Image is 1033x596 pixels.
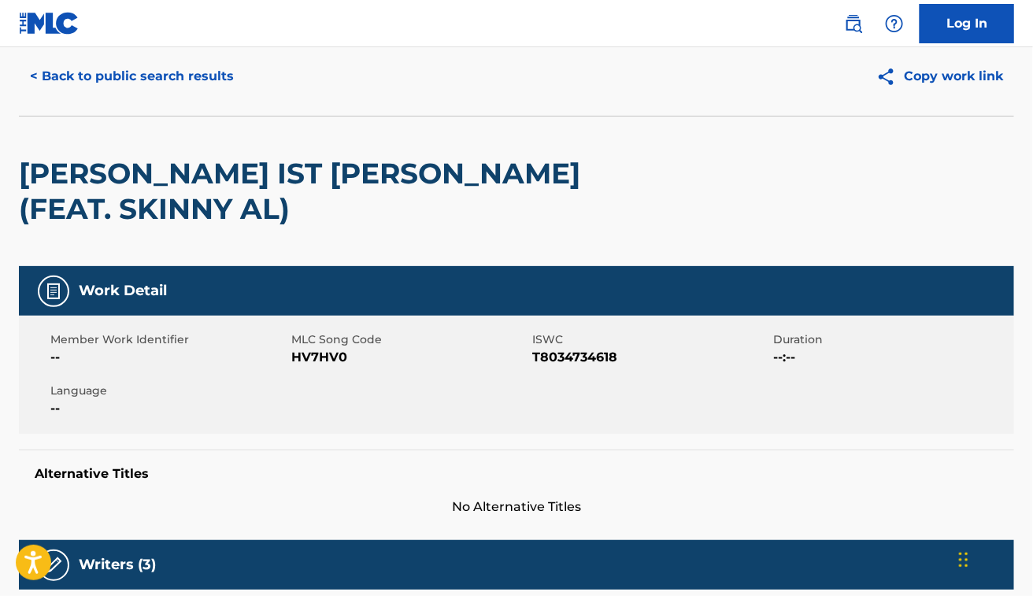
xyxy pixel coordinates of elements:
span: HV7HV0 [291,348,528,367]
h5: Writers (3) [79,556,156,574]
h5: Work Detail [79,282,167,300]
span: Language [50,383,287,399]
img: Work Detail [44,282,63,301]
a: Log In [920,4,1014,43]
span: No Alternative Titles [19,498,1014,516]
button: Copy work link [865,57,1014,96]
img: Writers [44,556,63,575]
span: --:-- [773,348,1010,367]
iframe: Chat Widget [954,520,1033,596]
span: -- [50,348,287,367]
span: T8034734618 [532,348,769,367]
span: Member Work Identifier [50,331,287,348]
div: Drag [959,536,968,583]
img: search [844,14,863,33]
a: Public Search [838,8,869,39]
div: Help [879,8,910,39]
span: MLC Song Code [291,331,528,348]
span: -- [50,399,287,418]
h5: Alternative Titles [35,466,998,482]
img: Copy work link [876,67,904,87]
img: MLC Logo [19,12,80,35]
span: ISWC [532,331,769,348]
span: Duration [773,331,1010,348]
h2: [PERSON_NAME] IST [PERSON_NAME] (FEAT. SKINNY AL) [19,156,616,227]
img: help [885,14,904,33]
button: < Back to public search results [19,57,245,96]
